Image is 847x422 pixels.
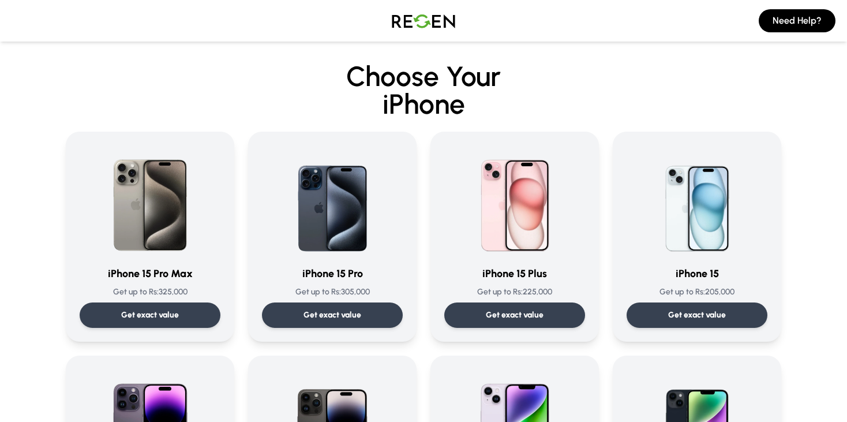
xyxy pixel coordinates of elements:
[486,309,544,321] p: Get exact value
[444,266,585,282] h3: iPhone 15 Plus
[262,286,403,298] p: Get up to Rs: 305,000
[303,309,361,321] p: Get exact value
[627,266,767,282] h3: iPhone 15
[759,9,835,32] button: Need Help?
[668,309,726,321] p: Get exact value
[66,90,781,118] span: iPhone
[262,266,403,282] h3: iPhone 15 Pro
[642,145,752,256] img: iPhone 15
[277,145,388,256] img: iPhone 15 Pro
[444,286,585,298] p: Get up to Rs: 225,000
[80,286,220,298] p: Get up to Rs: 325,000
[459,145,570,256] img: iPhone 15 Plus
[80,266,220,282] h3: iPhone 15 Pro Max
[627,286,767,298] p: Get up to Rs: 205,000
[346,59,501,93] span: Choose Your
[95,145,205,256] img: iPhone 15 Pro Max
[383,5,464,37] img: Logo
[121,309,179,321] p: Get exact value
